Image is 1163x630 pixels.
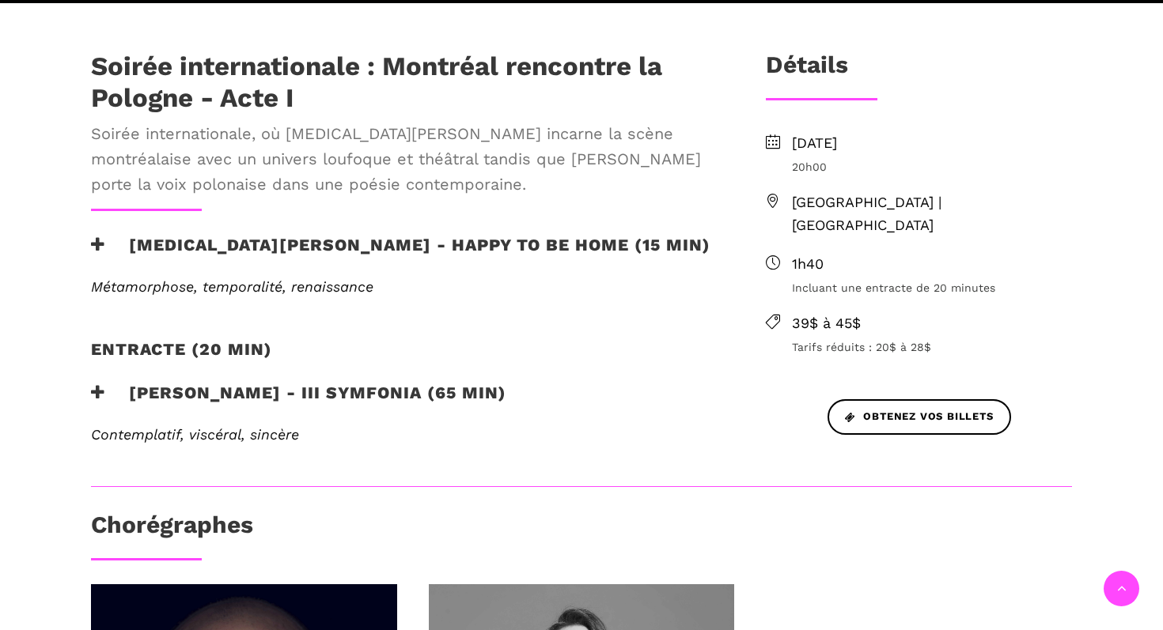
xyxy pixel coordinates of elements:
a: Obtenez vos billets [828,399,1011,435]
span: Soirée internationale, où [MEDICAL_DATA][PERSON_NAME] incarne la scène montréalaise avec un unive... [91,121,714,197]
h1: Soirée internationale : Montréal rencontre la Pologne - Acte I [91,51,714,113]
span: Tarifs réduits : 20$ à 28$ [792,338,1072,356]
span: 39$ à 45$ [792,312,1072,335]
span: Contemplatif, viscéral, sincère [91,426,299,443]
span: Métamorphose, temporalité, renaissance [91,278,373,295]
h2: Entracte (20 min) [91,339,272,379]
span: Obtenez vos billets [845,409,994,425]
span: [DATE] [792,132,1072,155]
h3: Chorégraphes [91,511,253,550]
h3: [PERSON_NAME] - III Symfonia (65 min) [91,383,506,422]
span: 1h40 [792,253,1072,276]
h3: Détails [766,51,848,90]
span: [GEOGRAPHIC_DATA] | [GEOGRAPHIC_DATA] [792,191,1072,237]
h3: [MEDICAL_DATA][PERSON_NAME] - Happy to be home (15 min) [91,235,710,274]
span: Incluant une entracte de 20 minutes [792,279,1072,296]
span: 20h00 [792,158,1072,175]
